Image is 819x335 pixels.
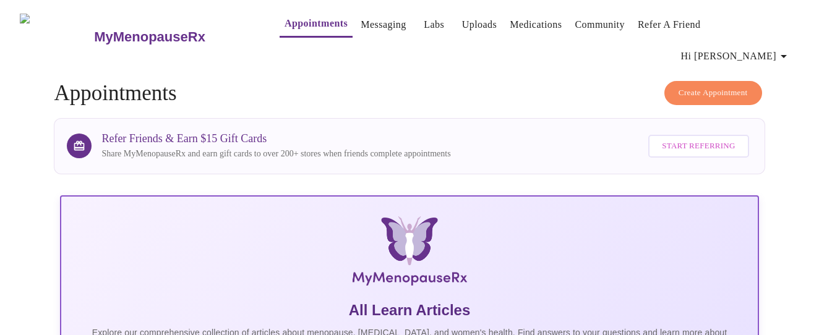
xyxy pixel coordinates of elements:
button: Hi [PERSON_NAME] [676,44,796,69]
button: Create Appointment [664,81,762,105]
img: MyMenopauseRx Logo [20,14,93,60]
a: Uploads [462,16,497,33]
h3: MyMenopauseRx [94,29,205,45]
span: Hi [PERSON_NAME] [681,48,791,65]
span: Start Referring [662,139,735,153]
p: Share MyMenopauseRx and earn gift cards to over 200+ stores when friends complete appointments [101,148,450,160]
button: Refer a Friend [633,12,706,37]
button: Medications [505,12,567,37]
a: Medications [510,16,562,33]
a: Appointments [285,15,348,32]
button: Uploads [457,12,502,37]
img: MyMenopauseRx Logo [176,216,643,290]
a: Labs [424,16,444,33]
a: Refer a Friend [638,16,701,33]
h4: Appointments [54,81,765,106]
a: Messaging [361,16,406,33]
h3: Refer Friends & Earn $15 Gift Cards [101,132,450,145]
button: Messaging [356,12,411,37]
button: Start Referring [648,135,748,158]
button: Community [570,12,630,37]
a: Start Referring [645,129,752,164]
button: Appointments [280,11,353,38]
span: Create Appointment [679,86,748,100]
a: MyMenopauseRx [93,15,255,59]
a: Community [575,16,625,33]
h5: All Learn Articles [71,300,747,320]
button: Labs [414,12,454,37]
